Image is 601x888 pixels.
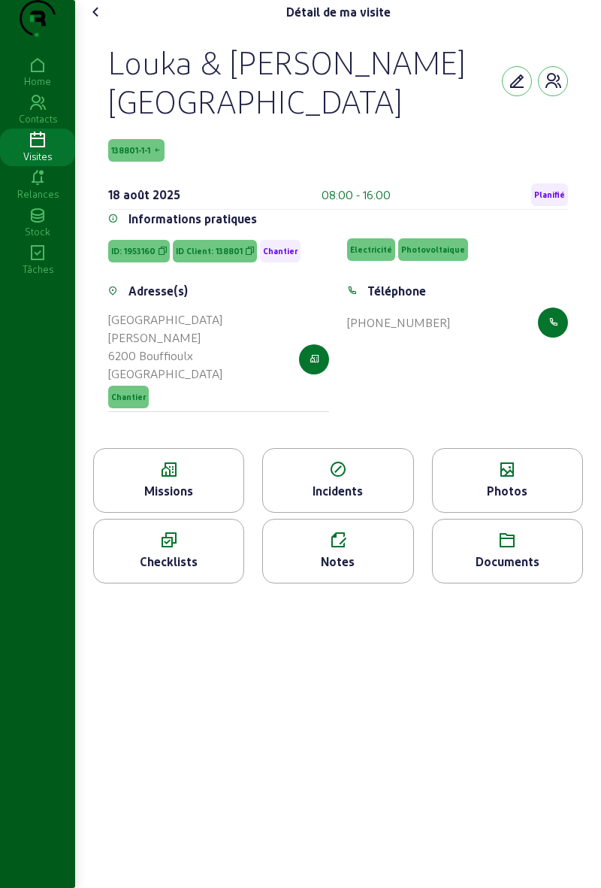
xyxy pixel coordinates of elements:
[263,246,297,256] span: Chantier
[128,210,257,228] div: Informations pratiques
[108,347,299,365] div: 6200 Bouffioulx
[128,282,188,300] div: Adresse(s)
[367,282,426,300] div: Téléphone
[263,482,412,500] div: Incidents
[111,246,156,256] span: ID: 1953160
[94,482,243,500] div: Missions
[433,482,582,500] div: Photos
[286,3,391,21] div: Détail de ma visite
[111,392,146,402] span: Chantier
[347,314,450,332] div: [PHONE_NUMBER]
[108,186,180,204] div: 18 août 2025
[263,553,412,571] div: Notes
[94,553,243,571] div: Checklists
[111,145,150,156] span: 138801-1-1
[108,42,502,120] div: Louka & [PERSON_NAME][GEOGRAPHIC_DATA]
[534,189,565,200] span: Planifié
[433,553,582,571] div: Documents
[350,244,392,255] span: Electricité
[322,186,391,204] div: 08:00 - 16:00
[108,311,299,347] div: [GEOGRAPHIC_DATA][PERSON_NAME]
[176,246,243,256] span: ID Client: 138801
[401,244,465,255] span: Photovoltaique
[108,365,299,383] div: [GEOGRAPHIC_DATA]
